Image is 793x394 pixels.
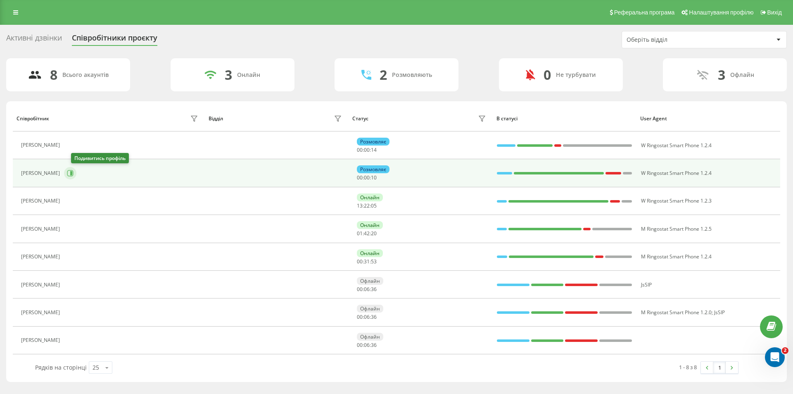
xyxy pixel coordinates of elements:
div: : : [357,259,377,265]
div: [PERSON_NAME] [21,337,62,343]
a: 1 [713,362,726,373]
span: 00 [364,174,370,181]
div: : : [357,287,377,292]
div: Всього акаунтів [62,72,109,79]
div: [PERSON_NAME] [21,254,62,260]
span: 31 [364,258,370,265]
span: 00 [357,286,363,293]
div: [PERSON_NAME] [21,198,62,204]
div: : : [357,147,377,153]
span: 14 [371,146,377,153]
div: 2 [380,67,387,83]
span: 05 [371,202,377,209]
span: 00 [357,174,363,181]
span: JsSIP [641,281,652,288]
span: Реферальна програма [614,9,675,16]
div: : : [357,175,377,181]
div: : : [357,231,377,236]
div: Онлайн [237,72,260,79]
div: Онлайн [357,221,383,229]
div: Не турбувати [556,72,596,79]
div: Розмовляє [357,165,389,173]
div: 1 - 8 з 8 [679,363,697,371]
span: 36 [371,313,377,320]
span: 00 [357,341,363,349]
div: [PERSON_NAME] [21,142,62,148]
div: Офлайн [357,277,383,285]
span: 00 [357,146,363,153]
div: 3 [718,67,725,83]
div: 25 [93,363,99,372]
div: Онлайн [357,249,383,257]
span: 00 [364,146,370,153]
div: Співробітники проєкту [72,33,157,46]
div: 3 [225,67,232,83]
span: 06 [364,313,370,320]
span: 06 [364,286,370,293]
div: Онлайн [357,193,383,201]
div: [PERSON_NAME] [21,310,62,315]
iframe: Intercom live chat [765,347,785,367]
div: Оберіть відділ [627,36,725,43]
span: 01 [357,230,363,237]
span: JsSIP [714,309,725,316]
span: 06 [364,341,370,349]
span: 53 [371,258,377,265]
div: : : [357,342,377,348]
span: 13 [357,202,363,209]
div: Офлайн [357,333,383,341]
div: В статусі [496,116,633,122]
span: 2 [782,347,788,354]
span: 22 [364,202,370,209]
span: 36 [371,286,377,293]
div: : : [357,314,377,320]
div: [PERSON_NAME] [21,226,62,232]
div: Офлайн [730,72,754,79]
span: M Ringostat Smart Phone 1.2.4 [641,253,712,260]
div: 8 [50,67,57,83]
span: W Ringostat Smart Phone 1.2.3 [641,197,712,204]
span: Вихід [767,9,782,16]
div: Відділ [209,116,223,122]
span: Налаштування профілю [689,9,753,16]
div: Офлайн [357,305,383,313]
div: Подивитись профіль [71,153,129,163]
span: W Ringostat Smart Phone 1.2.4 [641,142,712,149]
span: M Ringostat Smart Phone 1.2.0 [641,309,712,316]
div: Статус [352,116,368,122]
div: Активні дзвінки [6,33,62,46]
div: Співробітник [17,116,49,122]
div: [PERSON_NAME] [21,170,62,176]
div: : : [357,203,377,209]
span: 00 [357,258,363,265]
span: 42 [364,230,370,237]
div: 0 [544,67,551,83]
div: User Agent [640,116,776,122]
span: W Ringostat Smart Phone 1.2.4 [641,170,712,177]
div: Розмовляють [392,72,432,79]
span: 10 [371,174,377,181]
span: 20 [371,230,377,237]
div: Розмовляє [357,138,389,146]
span: M Ringostat Smart Phone 1.2.5 [641,225,712,232]
span: 36 [371,341,377,349]
span: 00 [357,313,363,320]
span: Рядків на сторінці [35,363,87,371]
div: [PERSON_NAME] [21,282,62,288]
